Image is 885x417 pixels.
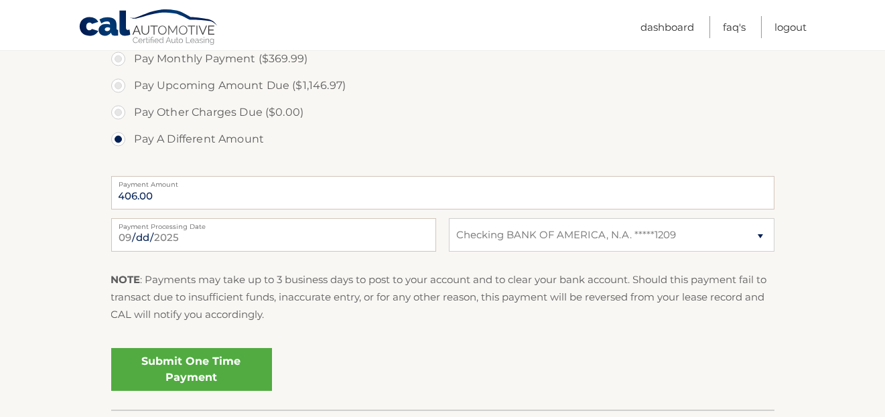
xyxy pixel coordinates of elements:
[774,16,807,38] a: Logout
[111,218,436,229] label: Payment Processing Date
[111,126,774,153] label: Pay A Different Amount
[111,176,774,187] label: Payment Amount
[111,273,141,286] strong: NOTE
[640,16,694,38] a: Dashboard
[111,72,774,99] label: Pay Upcoming Amount Due ($1,146.97)
[78,9,219,48] a: Cal Automotive
[111,271,774,324] p: : Payments may take up to 3 business days to post to your account and to clear your bank account....
[111,348,272,391] a: Submit One Time Payment
[111,46,774,72] label: Pay Monthly Payment ($369.99)
[111,99,774,126] label: Pay Other Charges Due ($0.00)
[111,176,774,210] input: Payment Amount
[723,16,746,38] a: FAQ's
[111,218,436,252] input: Payment Date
